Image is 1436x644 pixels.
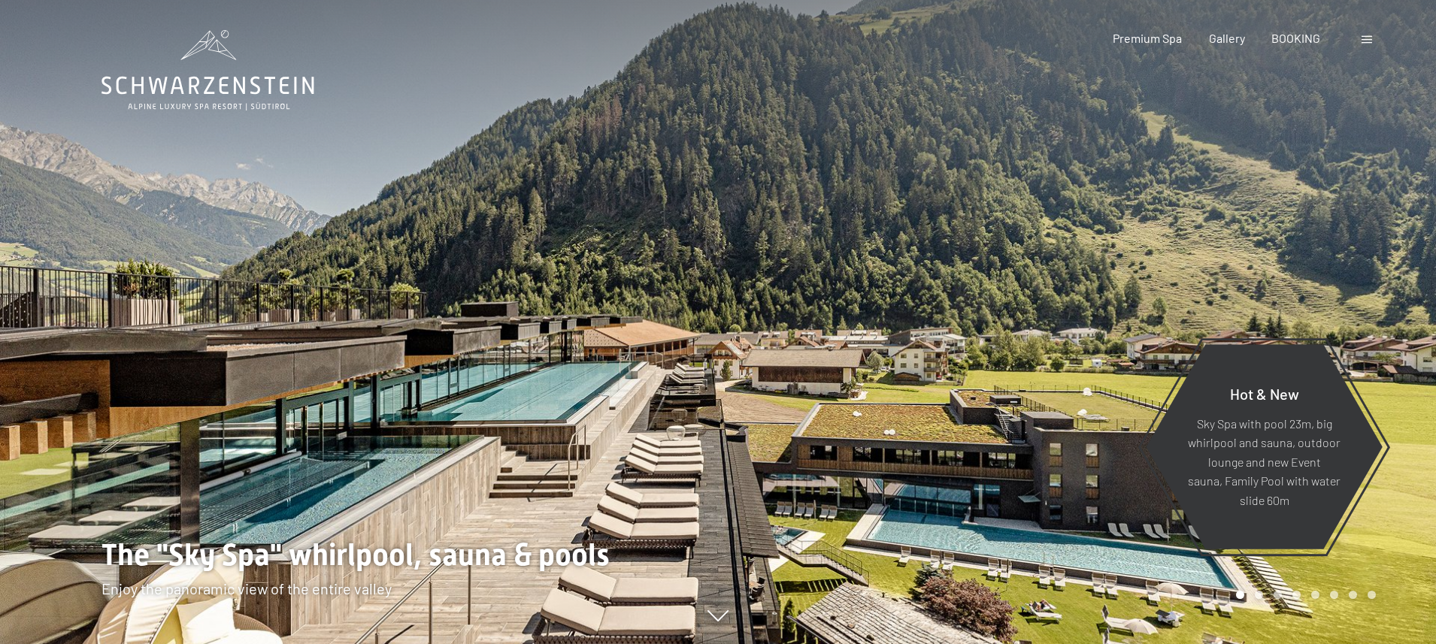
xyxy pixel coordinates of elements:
div: Carousel Page 2 [1255,591,1263,599]
div: Carousel Page 4 [1292,591,1301,599]
div: Carousel Page 7 [1349,591,1357,599]
div: Carousel Page 6 [1330,591,1338,599]
a: Gallery [1209,31,1245,45]
a: Hot & New Sky Spa with pool 23m, big whirlpool and sauna, outdoor lounge and new Event sauna, Fam... [1145,343,1383,550]
div: Carousel Page 8 [1368,591,1376,599]
div: Carousel Page 3 [1274,591,1282,599]
div: Carousel Pagination [1231,591,1376,599]
p: Sky Spa with pool 23m, big whirlpool and sauna, outdoor lounge and new Event sauna, Family Pool w... [1183,413,1346,509]
div: Carousel Page 1 (Current Slide) [1236,591,1244,599]
span: Hot & New [1230,384,1299,402]
div: Carousel Page 5 [1311,591,1319,599]
a: BOOKING [1271,31,1320,45]
a: Premium Spa [1113,31,1182,45]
